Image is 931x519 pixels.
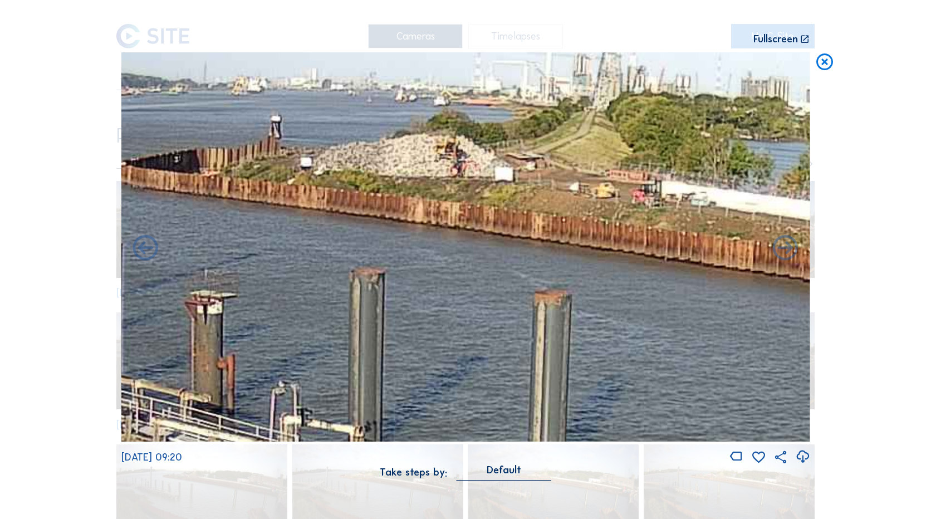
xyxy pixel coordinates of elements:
div: Default [457,465,552,480]
div: Fullscreen [753,34,798,45]
i: Back [770,234,801,265]
div: Take steps by: [380,467,447,477]
span: [DATE] 09:20 [121,451,182,463]
img: Image [121,52,810,442]
i: Forward [130,234,161,265]
div: Default [487,465,521,475]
